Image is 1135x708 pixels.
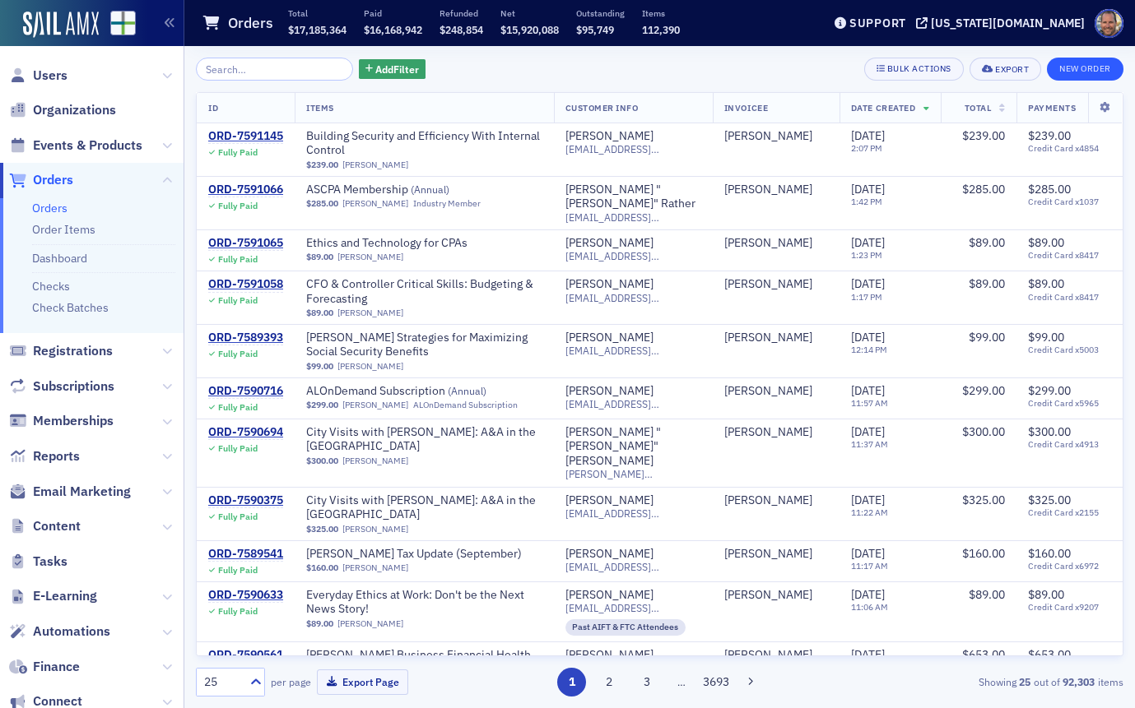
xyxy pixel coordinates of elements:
[851,235,885,250] span: [DATE]
[724,277,812,292] a: [PERSON_NAME]
[1028,383,1071,398] span: $299.00
[288,23,347,36] span: $17,185,364
[724,493,812,508] a: [PERSON_NAME]
[218,402,258,413] div: Fully Paid
[962,182,1005,197] span: $285.00
[306,129,542,158] span: Building Security and Efficiency With Internal Control
[342,400,408,410] a: [PERSON_NAME]
[565,588,654,603] a: [PERSON_NAME]
[565,648,654,663] a: [PERSON_NAME]
[565,547,654,562] a: [PERSON_NAME]
[306,588,542,617] a: Everyday Ethics at Work: Don't be the Next News Story!
[375,62,419,76] span: Add Filter
[218,511,258,522] div: Fully Paid
[962,647,1005,662] span: $653.00
[724,183,828,197] span: Michael Rather
[701,668,730,696] button: 3693
[565,425,701,469] a: [PERSON_NAME] "[PERSON_NAME]" [PERSON_NAME]
[565,493,654,508] a: [PERSON_NAME]
[306,384,514,399] a: ALOnDemand Subscription (Annual)
[448,384,486,397] span: ( Annual )
[1028,128,1071,143] span: $239.00
[306,252,333,262] span: $89.00
[724,425,812,440] div: [PERSON_NAME]
[208,648,283,663] div: ORD-7590561
[9,171,73,189] a: Orders
[306,308,333,318] span: $89.00
[969,235,1005,250] span: $89.00
[724,129,828,144] span: Ralph Mullins
[826,674,1123,689] div: Showing out of items
[642,7,680,19] p: Items
[440,23,483,36] span: $248,854
[413,198,481,209] div: Industry Member
[916,17,1091,29] button: [US_STATE][DOMAIN_NAME]
[218,147,258,158] div: Fully Paid
[1028,587,1064,602] span: $89.00
[208,236,283,251] a: ORD-7591065
[970,58,1041,81] button: Export
[364,23,422,36] span: $16,168,942
[9,622,110,641] a: Automations
[565,143,701,155] span: [EMAIL_ADDRESS][DOMAIN_NAME]
[359,59,426,80] button: AddFilter
[208,588,283,603] a: ORD-7590633
[337,618,403,629] a: [PERSON_NAME]
[33,483,131,501] span: Email Marketing
[851,587,885,602] span: [DATE]
[9,553,67,571] a: Tasks
[9,67,67,85] a: Users
[724,425,828,440] span: Joey Bailey
[851,493,885,507] span: [DATE]
[218,606,258,617] div: Fully Paid
[851,196,882,207] time: 1:42 PM
[306,400,338,410] span: $299.00
[724,183,812,197] a: [PERSON_NAME]
[208,277,283,292] a: ORD-7591058
[208,331,283,345] div: ORD-7589393
[565,236,654,251] a: [PERSON_NAME]
[962,128,1005,143] span: $239.00
[306,562,338,573] span: $160.00
[565,129,654,144] div: [PERSON_NAME]
[317,669,408,695] button: Export Page
[632,668,661,696] button: 3
[208,183,283,197] div: ORD-7591066
[99,11,136,39] a: View Homepage
[33,377,114,396] span: Subscriptions
[500,23,559,36] span: $15,920,088
[565,384,654,399] a: [PERSON_NAME]
[851,438,888,450] time: 11:37 AM
[724,102,768,113] span: Invoicee
[565,331,654,345] div: [PERSON_NAME]
[9,377,114,396] a: Subscriptions
[724,588,812,603] div: [PERSON_NAME]
[218,295,258,306] div: Fully Paid
[724,648,812,663] a: [PERSON_NAME]
[33,553,67,571] span: Tasks
[413,400,518,410] div: ALOnDemand Subscription
[306,425,542,454] span: City Visits with Josh McGowan: A&A in the Port City
[9,137,142,155] a: Events & Products
[9,658,80,676] a: Finance
[962,493,1005,507] span: $325.00
[306,331,542,359] a: [PERSON_NAME] Strategies for Maximizing Social Security Benefits
[565,292,701,304] span: [EMAIL_ADDRESS][DOMAIN_NAME]
[32,279,70,294] a: Checks
[306,547,522,562] a: [PERSON_NAME] Tax Update (September)
[1028,182,1071,197] span: $285.00
[218,565,258,576] div: Fully Paid
[851,249,882,261] time: 1:23 PM
[208,102,218,113] span: ID
[642,23,680,36] span: 112,390
[218,201,258,211] div: Fully Paid
[1060,674,1098,689] strong: 92,303
[565,507,701,520] span: [EMAIL_ADDRESS][DOMAIN_NAME]
[724,331,812,345] a: [PERSON_NAME]
[962,424,1005,439] span: $300.00
[724,236,812,251] a: [PERSON_NAME]
[576,23,614,36] span: $95,749
[1028,546,1071,561] span: $160.00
